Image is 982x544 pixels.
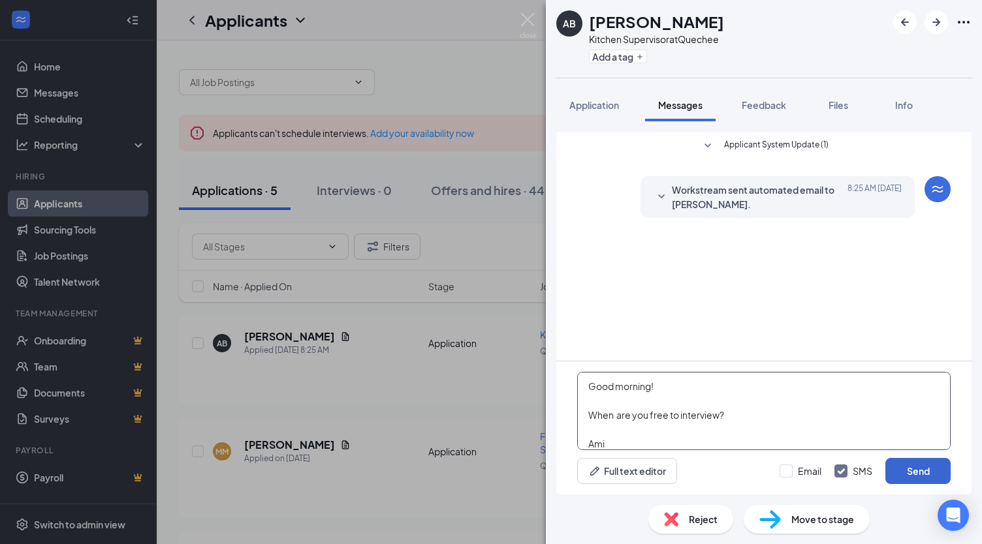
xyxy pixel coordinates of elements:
[897,14,913,30] svg: ArrowLeftNew
[956,14,972,30] svg: Ellipses
[563,17,576,30] div: AB
[569,99,619,111] span: Application
[724,138,829,154] span: Applicant System Update (1)
[742,99,786,111] span: Feedback
[700,138,829,154] button: SmallChevronDownApplicant System Update (1)
[700,138,716,154] svg: SmallChevronDown
[847,183,902,211] span: [DATE] 8:25 AM
[885,458,951,484] button: Send
[577,458,677,484] button: Full text editorPen
[938,500,969,531] div: Open Intercom Messenger
[829,99,848,111] span: Files
[791,512,854,526] span: Move to stage
[636,53,644,61] svg: Plus
[672,183,843,211] span: Workstream sent automated email to [PERSON_NAME].
[577,372,951,450] textarea: Good morning! When are you free to interview? Ami
[588,464,601,477] svg: Pen
[893,10,917,34] button: ArrowLeftNew
[928,14,944,30] svg: ArrowRight
[654,189,669,205] svg: SmallChevronDown
[589,10,724,33] h1: [PERSON_NAME]
[689,512,718,526] span: Reject
[925,10,948,34] button: ArrowRight
[658,99,703,111] span: Messages
[930,181,945,197] svg: WorkstreamLogo
[895,99,913,111] span: Info
[589,33,724,46] div: Kitchen Supervisor at Quechee
[589,50,647,63] button: PlusAdd a tag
